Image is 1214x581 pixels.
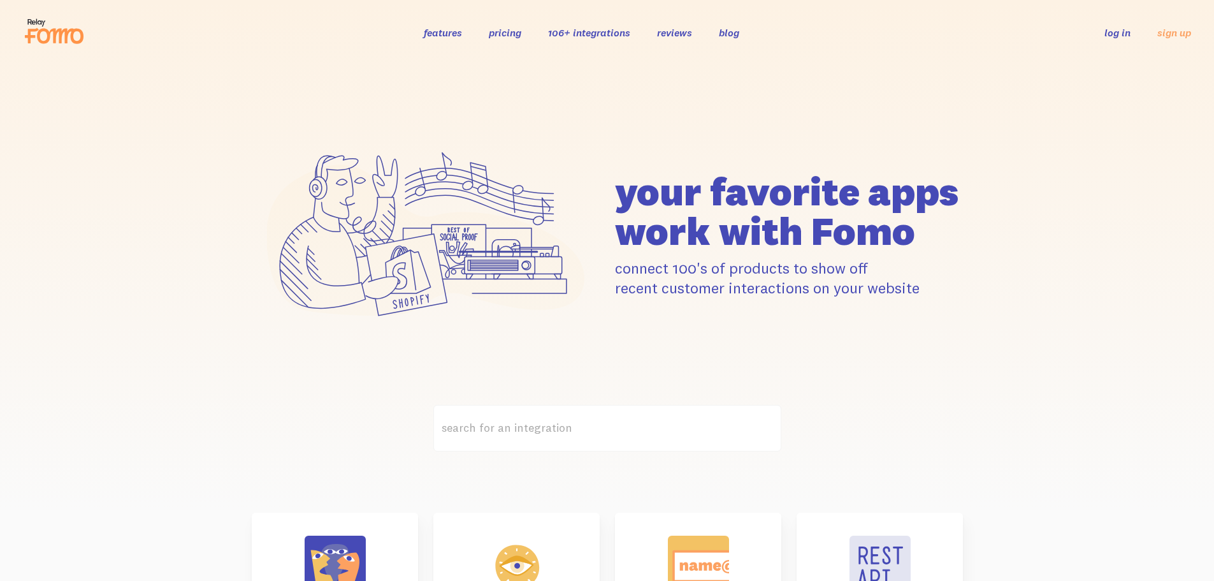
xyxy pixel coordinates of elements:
h1: your favorite apps work with Fomo [615,172,963,251]
p: connect 100's of products to show off recent customer interactions on your website [615,258,963,298]
a: blog [719,26,739,39]
a: sign up [1157,26,1191,40]
a: pricing [489,26,521,39]
a: 106+ integrations [548,26,630,39]
a: log in [1104,26,1131,39]
label: search for an integration [433,405,781,452]
a: reviews [657,26,692,39]
a: features [424,26,462,39]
